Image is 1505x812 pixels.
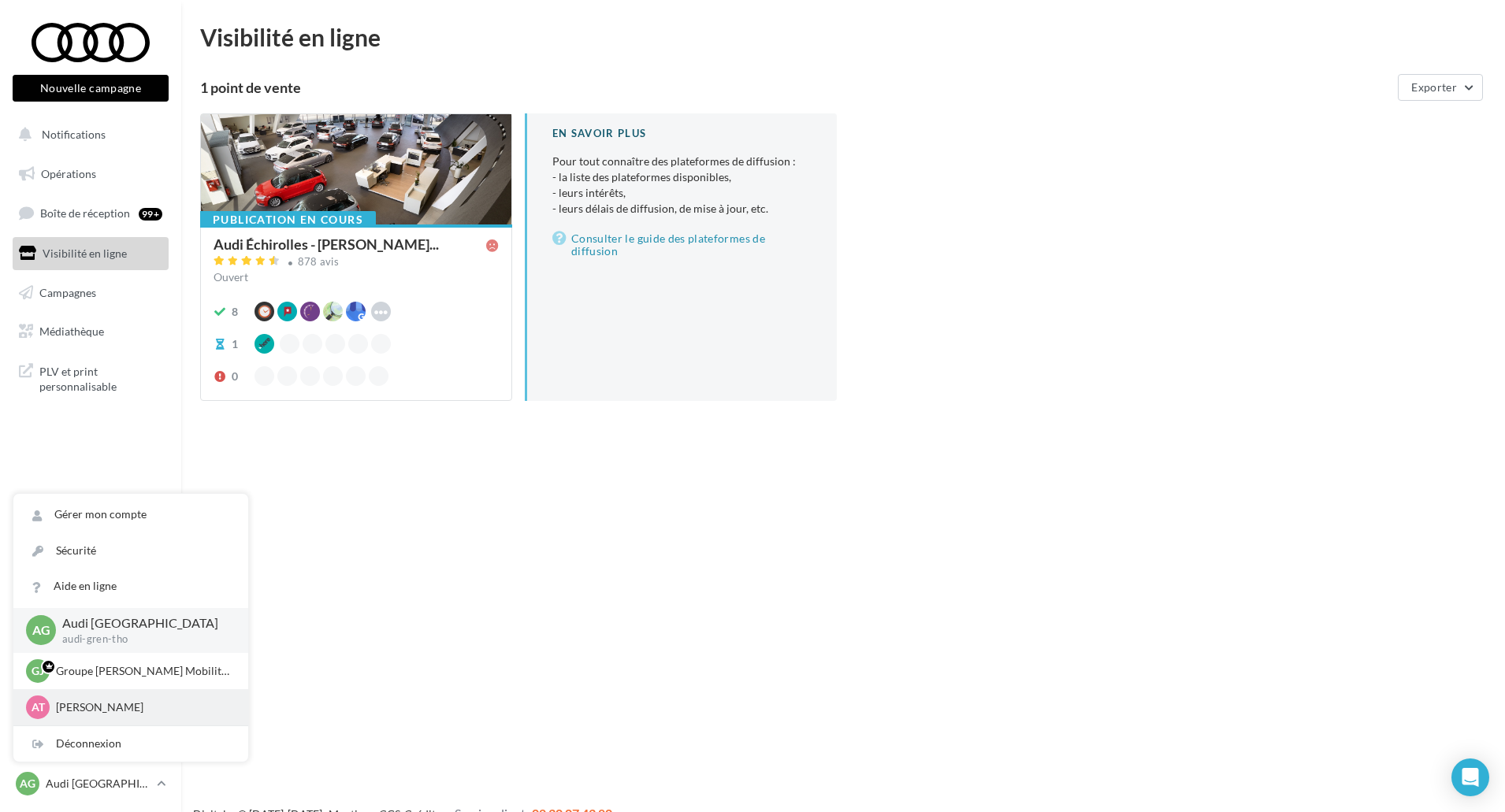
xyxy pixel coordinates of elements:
[32,621,50,640] span: AG
[46,776,150,792] p: Audi [GEOGRAPHIC_DATA]
[62,614,223,632] p: Audi [GEOGRAPHIC_DATA]
[552,201,812,217] li: - leurs délais de diffusion, de mise à jour, etc.
[552,185,812,201] li: - leurs intérêts,
[20,776,35,792] span: AG
[9,315,172,348] a: Médiathèque
[42,128,106,141] span: Notifications
[200,211,376,228] div: Publication en cours
[214,237,439,251] span: Audi Échirolles - [PERSON_NAME]...
[13,533,248,569] a: Sécurité
[214,270,248,284] span: Ouvert
[9,354,172,401] a: PLV et print personnalisable
[298,257,340,267] div: 878 avis
[13,497,248,532] a: Gérer mon compte
[9,118,165,151] button: Notifications
[40,206,130,220] span: Boîte de réception
[552,154,812,217] p: Pour tout connaître des plateformes de diffusion :
[13,769,169,799] a: AG Audi [GEOGRAPHIC_DATA]
[200,25,1486,49] div: Visibilité en ligne
[200,80,1392,95] div: 1 point de vente
[1398,74,1483,101] button: Exporter
[13,75,169,102] button: Nouvelle campagne
[1411,80,1457,94] span: Exporter
[232,336,238,352] div: 1
[62,632,223,647] p: audi-gren-tho
[32,699,45,715] span: AT
[232,304,238,320] div: 8
[13,726,248,762] div: Déconnexion
[39,361,162,395] span: PLV et print personnalisable
[41,167,96,180] span: Opérations
[39,285,96,298] span: Campagnes
[9,158,172,191] a: Opérations
[139,208,162,221] div: 99+
[552,229,812,261] a: Consulter le guide des plateformes de diffusion
[552,126,812,141] div: En savoir plus
[232,369,238,384] div: 0
[9,276,172,310] a: Campagnes
[56,699,229,715] p: [PERSON_NAME]
[43,247,127,260] span: Visibilité en ligne
[552,169,812,185] li: - la liste des plateformes disponibles,
[13,569,248,604] a: Aide en ligne
[32,663,44,679] span: GJ
[56,663,229,679] p: Groupe [PERSON_NAME] Mobilités
[1451,758,1489,796] div: Open Intercom Messenger
[214,254,499,273] a: 878 avis
[9,237,172,270] a: Visibilité en ligne
[39,324,104,338] span: Médiathèque
[9,196,172,230] a: Boîte de réception99+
